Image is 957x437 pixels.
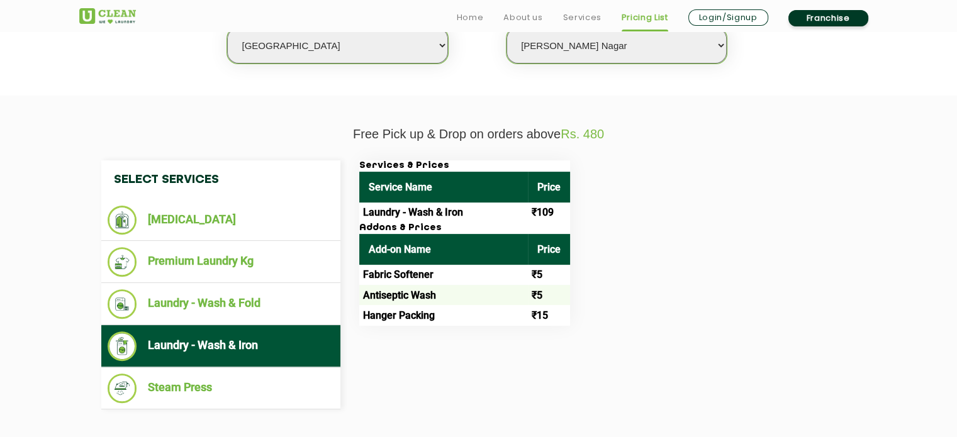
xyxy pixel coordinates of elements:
[108,331,137,361] img: Laundry - Wash & Iron
[503,10,542,25] a: About us
[359,305,528,325] td: Hanger Packing
[108,206,137,235] img: Dry Cleaning
[79,8,136,24] img: UClean Laundry and Dry Cleaning
[108,289,137,319] img: Laundry - Wash & Fold
[79,127,878,141] p: Free Pick up & Drop on orders above
[108,331,334,361] li: Laundry - Wash & Iron
[359,172,528,202] th: Service Name
[561,127,604,141] span: Rs. 480
[528,172,570,202] th: Price
[359,202,528,223] td: Laundry - Wash & Iron
[528,305,570,325] td: ₹15
[528,234,570,265] th: Price
[108,289,334,319] li: Laundry - Wash & Fold
[359,234,528,265] th: Add-on Name
[108,373,334,403] li: Steam Press
[108,247,334,277] li: Premium Laundry Kg
[101,160,340,199] h4: Select Services
[359,285,528,305] td: Antiseptic Wash
[688,9,768,26] a: Login/Signup
[788,10,868,26] a: Franchise
[108,247,137,277] img: Premium Laundry Kg
[622,10,668,25] a: Pricing List
[359,160,570,172] h3: Services & Prices
[359,223,570,234] h3: Addons & Prices
[108,206,334,235] li: [MEDICAL_DATA]
[528,202,570,223] td: ₹109
[108,373,137,403] img: Steam Press
[457,10,484,25] a: Home
[562,10,601,25] a: Services
[359,265,528,285] td: Fabric Softener
[528,285,570,305] td: ₹5
[528,265,570,285] td: ₹5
